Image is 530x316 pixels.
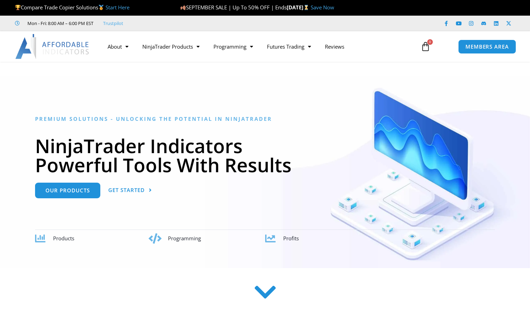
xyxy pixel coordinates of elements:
img: 🍂 [180,5,186,10]
a: 0 [410,36,441,57]
span: Products [53,235,74,242]
img: 🥇 [99,5,104,10]
span: MEMBERS AREA [465,44,509,49]
span: 0 [427,39,433,45]
img: ⌛ [304,5,309,10]
span: Profits [283,235,299,242]
a: Start Here [106,4,129,11]
a: Futures Trading [260,39,318,55]
span: Compare Trade Copier Solutions [15,4,129,11]
span: Programming [168,235,201,242]
img: LogoAI [15,34,90,59]
h1: NinjaTrader Indicators Powerful Tools With Results [35,136,495,174]
span: Mon - Fri: 8:00 AM – 6:00 PM EST [26,19,93,27]
a: MEMBERS AREA [458,40,516,54]
h6: Premium Solutions - Unlocking the Potential in NinjaTrader [35,116,495,122]
a: Get Started [108,183,152,198]
a: About [101,39,135,55]
a: Our Products [35,183,100,198]
a: Reviews [318,39,351,55]
span: Our Products [45,188,90,193]
img: 🏆 [15,5,20,10]
nav: Menu [101,39,413,55]
span: Get Started [108,188,145,193]
span: SEPTEMBER SALE | Up To 50% OFF | Ends [180,4,287,11]
a: Save Now [311,4,334,11]
a: Programming [207,39,260,55]
a: Trustpilot [103,19,123,27]
a: NinjaTrader Products [135,39,207,55]
strong: [DATE] [287,4,311,11]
